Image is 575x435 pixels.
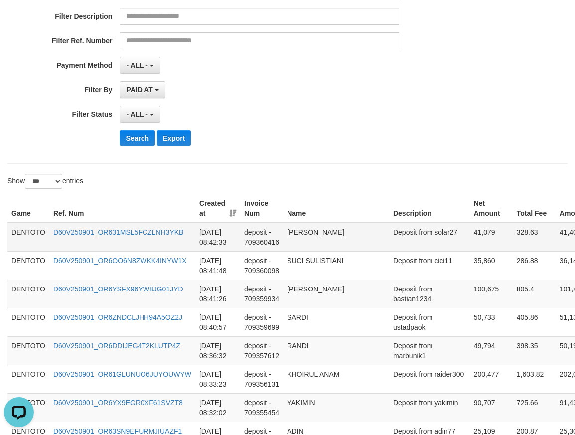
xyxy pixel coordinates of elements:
td: 100,675 [470,280,513,308]
a: D60V250901_OR6YSFX96YW8JG01JYD [53,285,183,293]
td: [DATE] 08:42:33 [195,223,240,252]
td: DENTOTO [7,336,49,365]
span: - ALL - [126,110,148,118]
td: DENTOTO [7,223,49,252]
th: Invoice Num [240,194,283,223]
td: Deposit from marbunik1 [389,336,470,365]
td: Deposit from bastian1234 [389,280,470,308]
th: Name [283,194,389,223]
button: - ALL - [120,57,160,74]
td: Deposit from raider300 [389,365,470,393]
td: DENTOTO [7,365,49,393]
td: DENTOTO [7,280,49,308]
td: DENTOTO [7,251,49,280]
td: YAKIMIN [283,393,389,422]
td: Deposit from ustadpaok [389,308,470,336]
td: Deposit from yakimin [389,393,470,422]
td: 328.63 [513,223,556,252]
a: D60V250901_OR631MSL5FCZLNH3YKB [53,228,183,236]
td: Deposit from solar27 [389,223,470,252]
td: 398.35 [513,336,556,365]
td: SUCI SULISTIANI [283,251,389,280]
button: Export [157,130,191,146]
td: [DATE] 08:41:48 [195,251,240,280]
td: 50,733 [470,308,513,336]
td: 41,079 [470,223,513,252]
td: 200,477 [470,365,513,393]
td: 49,794 [470,336,513,365]
td: [PERSON_NAME] [283,280,389,308]
td: SARDI [283,308,389,336]
td: [DATE] 08:40:57 [195,308,240,336]
td: KHOIRUL ANAM [283,365,389,393]
button: - ALL - [120,106,160,123]
td: 805.4 [513,280,556,308]
a: D60V250901_OR6OO6N8ZWKK4INYW1X [53,257,187,265]
button: PAID AT [120,81,165,98]
td: 725.66 [513,393,556,422]
td: 1,603.82 [513,365,556,393]
td: [DATE] 08:32:02 [195,393,240,422]
a: D60V250901_OR61GLUNUO6JUYOUWYW [53,370,191,378]
td: 90,707 [470,393,513,422]
th: Game [7,194,49,223]
td: 286.88 [513,251,556,280]
span: PAID AT [126,86,152,94]
a: D60V250901_OR6YX9EGR0XF61SVZT8 [53,399,183,407]
td: deposit - 709355454 [240,393,283,422]
span: - ALL - [126,61,148,69]
td: deposit - 709360416 [240,223,283,252]
a: D60V250901_OR6ZNDCLJHH94A5OZ2J [53,313,182,321]
th: Net Amount [470,194,513,223]
th: Ref. Num [49,194,195,223]
td: Deposit from cici11 [389,251,470,280]
td: deposit - 709356131 [240,365,283,393]
td: deposit - 709357612 [240,336,283,365]
label: Show entries [7,174,83,189]
select: Showentries [25,174,62,189]
button: Search [120,130,155,146]
button: Open LiveChat chat widget [4,4,34,34]
td: deposit - 709360098 [240,251,283,280]
td: deposit - 709359934 [240,280,283,308]
td: [DATE] 08:41:26 [195,280,240,308]
th: Created at: activate to sort column ascending [195,194,240,223]
td: 405.86 [513,308,556,336]
td: 35,860 [470,251,513,280]
td: DENTOTO [7,308,49,336]
td: deposit - 709359699 [240,308,283,336]
a: D60V250901_OR63SN9EFURMJIUAZF1 [53,427,182,435]
td: RANDI [283,336,389,365]
th: Total Fee [513,194,556,223]
th: Description [389,194,470,223]
td: [DATE] 08:33:23 [195,365,240,393]
a: D60V250901_OR6DDIJEG4T2KLUTP4Z [53,342,180,350]
td: [DATE] 08:36:32 [195,336,240,365]
td: [PERSON_NAME] [283,223,389,252]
